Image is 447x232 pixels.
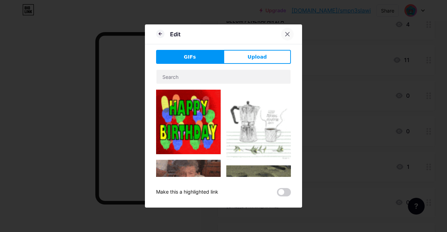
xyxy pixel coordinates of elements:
[156,160,221,219] img: Gihpy
[226,165,291,202] img: Gihpy
[156,50,223,64] button: GIFs
[226,90,291,160] img: Gihpy
[170,30,181,38] div: Edit
[156,188,218,196] div: Make this a highlighted link
[223,50,291,64] button: Upload
[184,53,196,61] span: GIFs
[156,70,291,84] input: Search
[248,53,267,61] span: Upload
[156,90,221,154] img: Gihpy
